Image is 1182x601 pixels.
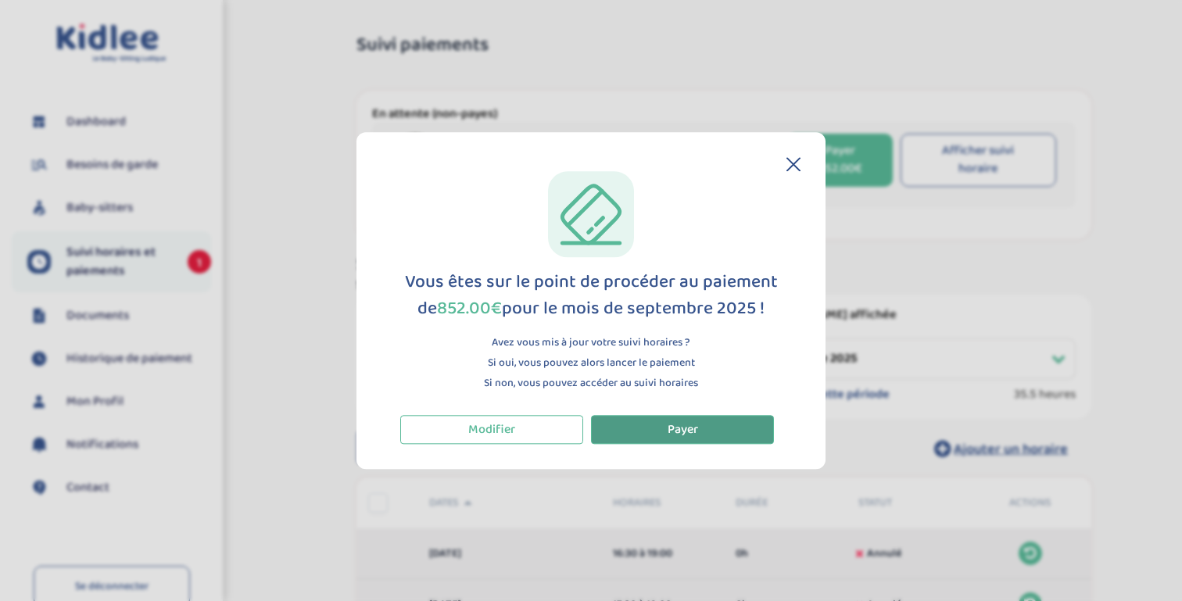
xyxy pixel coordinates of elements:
button: Modifier [400,415,583,444]
p: Avez vous mis à jour votre suivi horaires ? [484,334,698,351]
p: Si non, vous pouvez accéder au suivi horaires [484,375,698,392]
button: Payer [591,415,774,444]
p: Si oui, vous pouvez alors lancer le paiement [484,355,698,371]
span: Payer [668,420,698,439]
span: 852.00€ [437,294,502,323]
div: Vous êtes sur le point de procéder au paiement de pour le mois de septembre 2025 ! [400,269,782,323]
